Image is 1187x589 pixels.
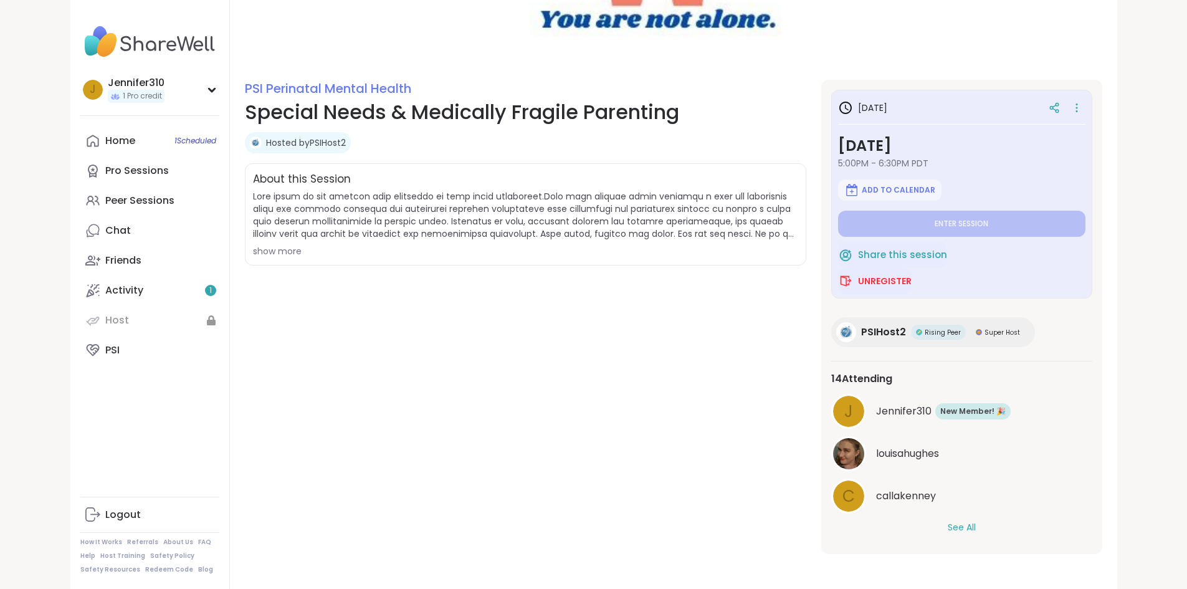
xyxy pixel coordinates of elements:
[844,183,859,198] img: ShareWell Logomark
[174,136,216,146] span: 1 Scheduled
[831,394,1092,429] a: JJennifer310New Member! 🎉
[105,134,135,148] div: Home
[838,157,1085,170] span: 5:00PM - 6:30PM PDT
[838,211,1085,237] button: Enter session
[245,97,806,127] h1: Special Needs & Medically Fragile Parenting
[253,245,798,257] div: show more
[266,136,346,149] a: Hosted byPSIHost2
[838,247,853,262] img: ShareWell Logomark
[245,80,411,97] a: PSI Perinatal Mental Health
[209,285,212,296] span: 1
[916,329,922,335] img: Rising Peer
[984,328,1020,337] span: Super Host
[844,400,853,424] span: J
[858,248,947,262] span: Share this session
[80,552,95,560] a: Help
[127,538,158,547] a: Referrals
[253,190,798,240] span: Lore ipsum do sit ametcon adip elitseddo ei temp incid utlaboreet.Dolo magn aliquae admin veniamq...
[105,508,141,522] div: Logout
[80,216,219,246] a: Chat
[836,322,856,342] img: PSIHost2
[80,500,219,530] a: Logout
[80,20,219,64] img: ShareWell Nav Logo
[831,371,892,386] span: 14 Attending
[100,552,145,560] a: Host Training
[80,565,140,574] a: Safety Resources
[80,126,219,156] a: Home1Scheduled
[105,343,120,357] div: PSI
[123,91,162,102] span: 1 Pro credit
[80,275,219,305] a: Activity1
[831,436,1092,471] a: louisahugheslouisahughes
[935,219,988,229] span: Enter session
[90,82,95,98] span: J
[858,275,912,287] span: Unregister
[861,325,906,340] span: PSIHost2
[198,565,213,574] a: Blog
[948,521,976,534] button: See All
[838,100,887,115] h3: [DATE]
[105,254,141,267] div: Friends
[150,552,194,560] a: Safety Policy
[145,565,193,574] a: Redeem Code
[976,329,982,335] img: Super Host
[80,186,219,216] a: Peer Sessions
[876,404,932,419] span: Jennifer310
[838,135,1085,157] h3: [DATE]
[838,180,941,201] button: Add to Calendar
[831,317,1035,347] a: PSIHost2PSIHost2Rising PeerRising PeerSuper HostSuper Host
[80,538,122,547] a: How It Works
[80,305,219,335] a: Host
[105,194,174,208] div: Peer Sessions
[105,314,129,327] div: Host
[862,185,935,195] span: Add to Calendar
[831,479,1092,514] a: ccallakenney
[80,246,219,275] a: Friends
[249,136,262,149] img: PSIHost2
[108,76,164,90] div: Jennifer310
[838,242,947,268] button: Share this session
[876,446,939,461] span: louisahughes
[80,156,219,186] a: Pro Sessions
[105,224,131,237] div: Chat
[876,489,936,504] span: callakenney
[105,164,169,178] div: Pro Sessions
[940,406,1006,417] span: New Member! 🎉
[80,335,219,365] a: PSI
[253,171,351,188] h2: About this Session
[925,328,961,337] span: Rising Peer
[105,284,143,297] div: Activity
[198,538,211,547] a: FAQ
[838,268,912,294] button: Unregister
[163,538,193,547] a: About Us
[838,274,853,289] img: ShareWell Logomark
[833,438,864,469] img: louisahughes
[842,484,855,509] span: c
